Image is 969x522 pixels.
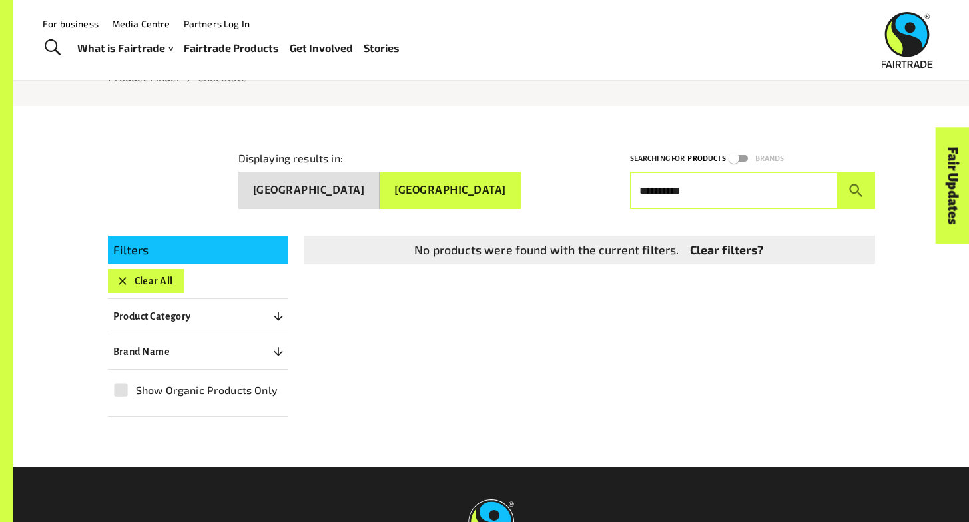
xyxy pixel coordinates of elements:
p: Products [687,152,725,165]
a: Chocolate [198,71,247,83]
p: Searching for [630,152,685,165]
p: Brands [755,152,785,165]
button: [GEOGRAPHIC_DATA] [380,172,521,210]
button: [GEOGRAPHIC_DATA] [238,172,380,210]
img: Fairtrade Australia New Zealand logo [882,12,933,68]
a: Toggle Search [36,31,69,65]
a: Stories [364,39,400,58]
a: Partners Log In [184,18,250,29]
a: For business [43,18,99,29]
a: Media Centre [112,18,170,29]
button: Product Category [108,304,288,328]
span: Show Organic Products Only [136,382,278,398]
p: Product Category [113,308,191,324]
a: Get Involved [290,39,353,58]
button: Clear All [108,269,184,293]
a: Clear filters? [690,241,764,259]
p: Brand Name [113,344,170,360]
p: Displaying results in: [238,150,343,166]
a: What is Fairtrade [77,39,173,58]
button: Brand Name [108,340,288,364]
a: Fairtrade Products [184,39,279,58]
p: Filters [113,241,282,259]
p: No products were found with the current filters. [414,241,679,259]
a: Product Finder [108,71,182,83]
